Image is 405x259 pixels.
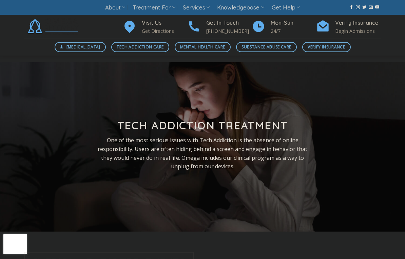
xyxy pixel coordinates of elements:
strong: Tech Addiction Treatment [117,118,288,132]
iframe: reCAPTCHA [3,234,27,254]
a: Verify Insurance [302,42,351,52]
a: Get Help [272,1,300,14]
a: Follow on Instagram [356,5,360,10]
a: Follow on YouTube [375,5,379,10]
a: Follow on Facebook [349,5,353,10]
p: Get Directions [142,27,187,35]
a: Substance Abuse Care [236,42,297,52]
img: Omega Recovery [24,15,84,39]
a: Mental Health Care [175,42,231,52]
a: Get In Touch [PHONE_NUMBER] [187,19,252,35]
h4: Mon-Sun [271,19,316,27]
span: Verify Insurance [308,44,345,50]
a: Knowledgebase [217,1,264,14]
a: Treatment For [133,1,175,14]
span: Substance Abuse Care [242,44,291,50]
span: Mental Health Care [180,44,225,50]
p: 24/7 [271,27,316,35]
a: Verify Insurance Begin Admissions [316,19,381,35]
a: Services [183,1,210,14]
h4: Visit Us [142,19,187,27]
a: Visit Us Get Directions [123,19,187,35]
p: [PHONE_NUMBER] [206,27,252,35]
p: Begin Admissions [335,27,381,35]
a: Follow on Twitter [362,5,366,10]
span: Tech Addiction Care [117,44,163,50]
a: Send us an email [369,5,373,10]
p: One of the most serious issues with Tech Addiction is the absence of online responsibility. Users... [93,136,312,171]
h4: Verify Insurance [335,19,381,27]
a: About [105,1,125,14]
a: Tech Addiction Care [111,42,169,52]
a: [MEDICAL_DATA] [55,42,106,52]
h4: Get In Touch [206,19,252,27]
span: [MEDICAL_DATA] [66,44,100,50]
